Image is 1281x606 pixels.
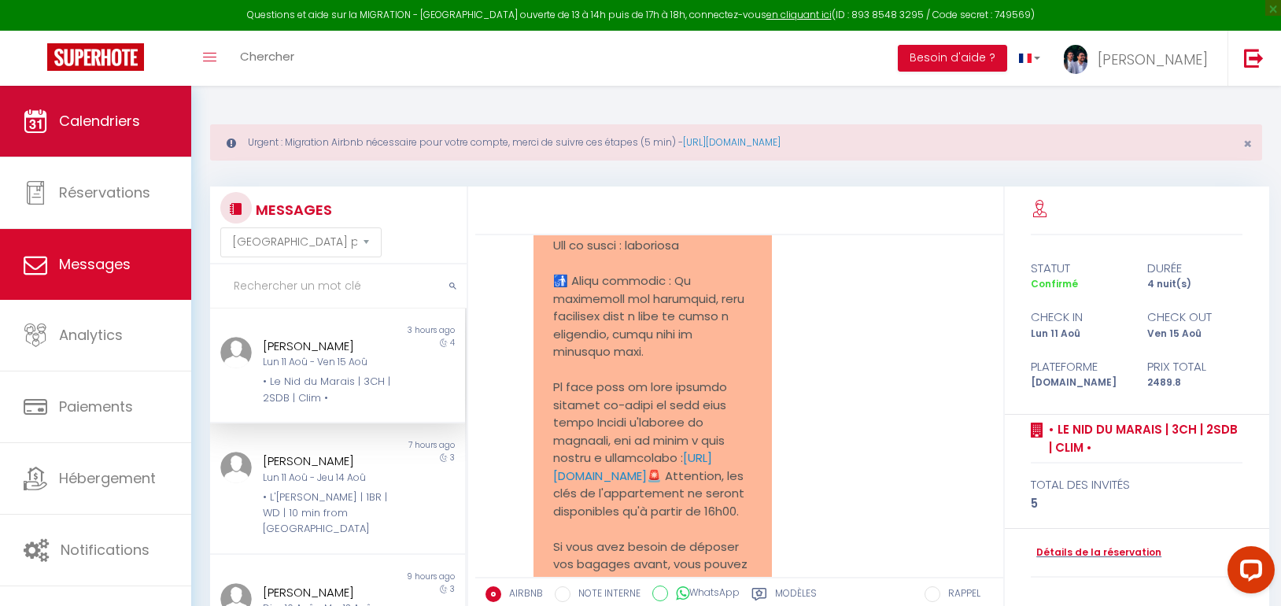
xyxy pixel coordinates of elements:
[1021,259,1137,278] div: statut
[450,452,455,464] span: 3
[1137,375,1253,390] div: 2489.8
[263,471,391,486] div: Lun 11 Aoû - Jeu 14 Aoû
[1021,357,1137,376] div: Plateforme
[210,264,467,309] input: Rechercher un mot clé
[220,452,252,483] img: ...
[1043,420,1242,457] a: • Le Nid du Marais | 3CH | 2SDB | Clim •
[59,111,140,131] span: Calendriers
[263,337,391,356] div: [PERSON_NAME]
[220,337,252,368] img: ...
[570,586,640,604] label: NOTE INTERNE
[263,355,391,370] div: Lun 11 Aoû - Ven 15 Aoû
[1052,31,1227,86] a: ... [PERSON_NAME]
[668,586,740,603] label: WhatsApp
[59,468,156,488] span: Hébergement
[228,31,306,86] a: Chercher
[553,449,712,484] a: [URL][DOMAIN_NAME]
[1215,540,1281,606] iframe: LiveChat chat widget
[59,254,131,274] span: Messages
[683,135,781,149] a: [URL][DOMAIN_NAME]
[1244,48,1264,68] img: logout
[1031,475,1242,494] div: total des invités
[1243,137,1252,151] button: Close
[59,183,150,202] span: Réservations
[1137,357,1253,376] div: Prix total
[263,452,391,471] div: [PERSON_NAME]
[240,48,294,65] span: Chercher
[1137,277,1253,292] div: 4 nuit(s)
[1031,494,1242,513] div: 5
[1098,50,1208,69] span: [PERSON_NAME]
[61,540,150,560] span: Notifications
[450,583,455,595] span: 3
[338,439,465,452] div: 7 hours ago
[775,586,817,606] label: Modèles
[59,397,133,416] span: Paiements
[898,45,1007,72] button: Besoin d'aide ?
[263,583,391,602] div: [PERSON_NAME]
[1137,259,1253,278] div: durée
[263,374,391,406] div: • Le Nid du Marais | 3CH | 2SDB | Clim •
[1064,45,1087,75] img: ...
[940,586,980,604] label: RAPPEL
[210,124,1262,161] div: Urgent : Migration Airbnb nécessaire pour votre compte, merci de suivre ces étapes (5 min) -
[1021,375,1137,390] div: [DOMAIN_NAME]
[1243,134,1252,153] span: ×
[263,490,391,538] div: • L'[PERSON_NAME] | 1BR | WD | 10 min from [GEOGRAPHIC_DATA]
[59,325,123,345] span: Analytics
[1031,545,1161,560] a: Détails de la réservation
[1137,308,1253,327] div: check out
[1021,308,1137,327] div: check in
[1137,327,1253,342] div: Ven 15 Aoû
[501,586,543,604] label: AIRBNB
[47,43,144,71] img: Super Booking
[338,324,465,337] div: 3 hours ago
[1021,327,1137,342] div: Lun 11 Aoû
[338,571,465,583] div: 9 hours ago
[252,192,332,227] h3: MESSAGES
[766,8,832,21] a: en cliquant ici
[1031,277,1078,290] span: Confirmé
[450,337,455,349] span: 4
